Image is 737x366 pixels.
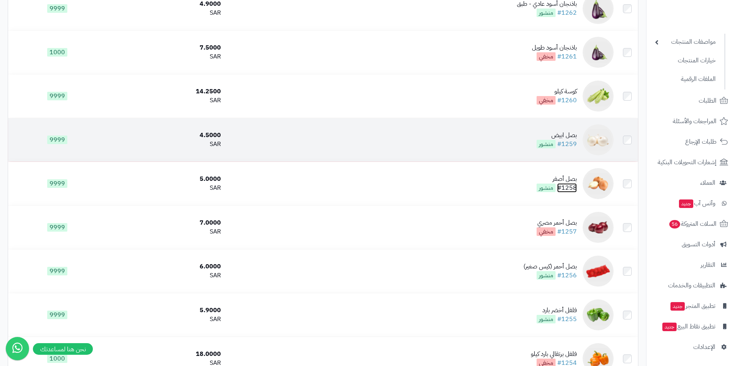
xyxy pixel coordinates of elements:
a: مواصفات المنتجات [651,34,720,50]
img: فلفل أخضر بارد [583,299,614,330]
span: 1000 [47,48,67,57]
a: التطبيقات والخدمات [651,276,732,295]
span: مخفي [537,227,556,236]
img: بصل أحمر مصري [583,212,614,243]
span: منشور [537,271,556,280]
a: المراجعات والأسئلة [651,112,732,131]
a: #1261 [557,52,577,61]
span: التطبيقات والخدمات [668,280,715,291]
a: #1258 [557,183,577,192]
a: الطلبات [651,91,732,110]
a: الملفات الرقمية [651,71,720,88]
a: #1262 [557,8,577,17]
span: تطبيق نقاط البيع [662,321,715,332]
div: باذنجان أسود طويل [532,43,577,52]
a: إشعارات التحويلات البنكية [651,153,732,172]
div: 4.5000 [110,131,221,140]
span: 9999 [47,92,67,100]
div: بصل أحمر (كيس صغير) [523,262,577,271]
a: خيارات المنتجات [651,52,720,69]
a: تطبيق المتجرجديد [651,297,732,315]
span: 9999 [47,136,67,144]
a: التقارير [651,256,732,274]
span: 9999 [47,311,67,319]
span: الطلبات [699,95,716,106]
div: SAR [110,271,221,280]
span: 1000 [47,354,67,363]
span: منشور [537,184,556,192]
a: #1255 [557,314,577,324]
a: طلبات الإرجاع [651,132,732,151]
div: فلفل أخضر بارد [537,306,577,315]
a: #1259 [557,139,577,149]
span: مخفي [537,52,556,61]
span: جديد [679,199,693,208]
span: منشور [537,9,556,17]
span: جديد [662,323,677,331]
span: العملاء [700,177,715,188]
a: السلات المتروكة56 [651,215,732,233]
div: فلفل برتقالي بارد كيلو [531,350,577,359]
span: وآتس آب [678,198,715,209]
span: طلبات الإرجاع [685,136,716,147]
div: 6.0000 [110,262,221,271]
span: منشور [537,140,556,148]
div: 7.5000 [110,43,221,52]
a: #1256 [557,271,577,280]
div: SAR [110,227,221,236]
span: تطبيق المتجر [670,301,715,311]
div: بصل أصفر [537,175,577,184]
div: بصل أحمر مصري [537,218,577,227]
a: #1260 [557,96,577,105]
img: logo-2.png [684,22,730,38]
span: أدوات التسويق [682,239,715,250]
div: 5.0000 [110,175,221,184]
div: SAR [110,140,221,149]
div: SAR [110,96,221,105]
a: العملاء [651,174,732,192]
img: كوسة كيلو [583,81,614,112]
span: المراجعات والأسئلة [673,116,716,127]
span: السلات المتروكة [669,218,716,229]
div: 18.0000 [110,350,221,359]
img: باذنجان أسود طويل [583,37,614,68]
img: بصل ابيض [583,124,614,155]
span: التقارير [701,259,715,270]
span: الإعدادات [693,342,715,352]
div: بصل ابيض [537,131,577,140]
div: SAR [110,184,221,192]
span: 9999 [47,267,67,275]
span: منشور [537,315,556,323]
a: الإعدادات [651,338,732,356]
a: وآتس آبجديد [651,194,732,213]
div: SAR [110,9,221,17]
div: 14.2500 [110,87,221,96]
div: كوسة كيلو [537,87,577,96]
a: #1257 [557,227,577,236]
span: 9999 [47,4,67,13]
img: بصل أصفر [583,168,614,199]
span: مخفي [537,96,556,105]
span: إشعارات التحويلات البنكية [658,157,716,168]
a: تطبيق نقاط البيعجديد [651,317,732,336]
a: أدوات التسويق [651,235,732,254]
span: 9999 [47,179,67,188]
img: بصل أحمر (كيس صغير) [583,256,614,287]
div: 7.0000 [110,218,221,227]
span: 9999 [47,223,67,232]
div: SAR [110,315,221,324]
span: جديد [670,302,685,311]
span: 56 [669,220,680,229]
div: 5.9000 [110,306,221,315]
div: SAR [110,52,221,61]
